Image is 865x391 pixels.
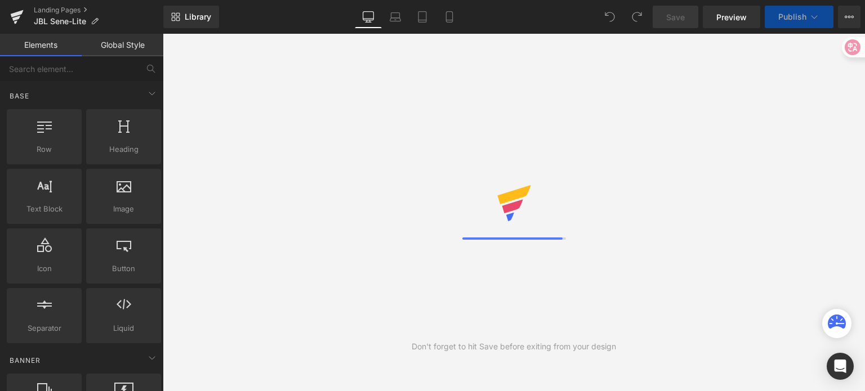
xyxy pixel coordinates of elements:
a: Laptop [382,6,409,28]
span: Publish [778,12,806,21]
span: Heading [90,143,158,155]
span: Library [185,12,211,22]
a: Mobile [436,6,463,28]
a: Tablet [409,6,436,28]
button: More [838,6,860,28]
span: Image [90,203,158,215]
a: Global Style [82,34,163,56]
span: Preview [716,11,747,23]
button: Publish [765,6,833,28]
a: New Library [163,6,219,28]
a: Landing Pages [34,6,163,15]
span: Text Block [10,203,78,215]
span: Banner [8,355,42,366]
span: Save [666,11,685,23]
span: Base [8,91,30,101]
span: Separator [10,322,78,334]
span: Liquid [90,322,158,334]
span: Icon [10,263,78,275]
button: Redo [626,6,648,28]
button: Undo [599,6,621,28]
div: Don't forget to hit Save before exiting from your design [412,340,616,353]
span: Row [10,143,78,155]
span: Button [90,263,158,275]
a: Desktop [355,6,382,28]
div: Open Intercom Messenger [827,353,854,380]
a: Preview [703,6,760,28]
span: JBL Sene-Lite [34,17,86,26]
